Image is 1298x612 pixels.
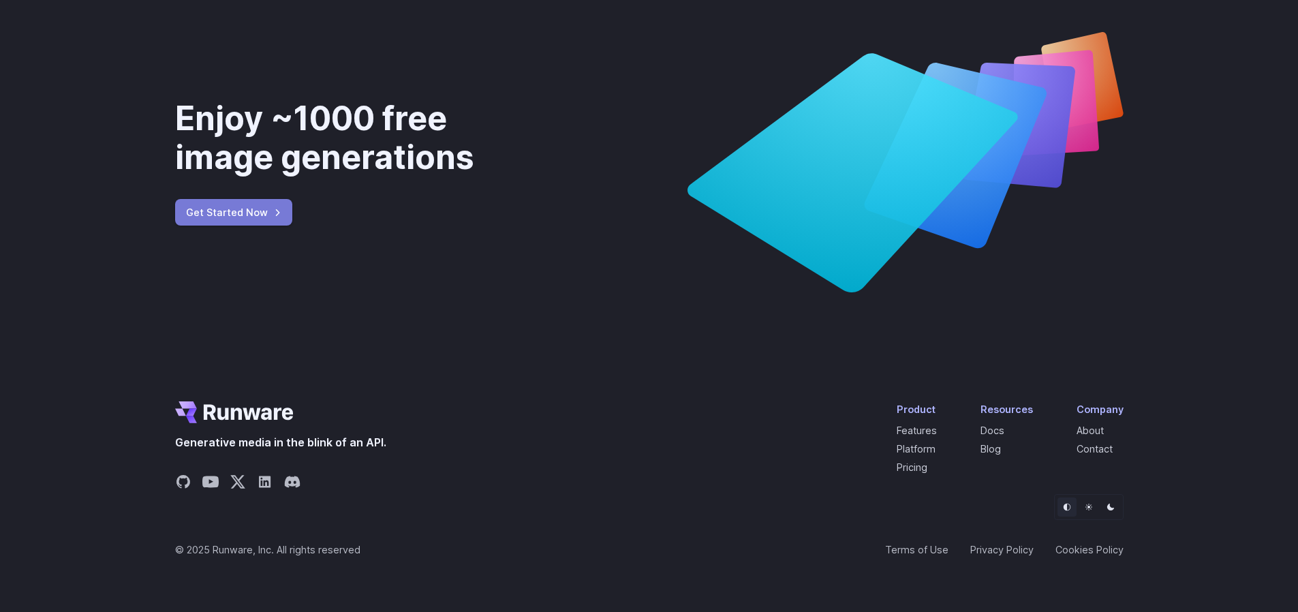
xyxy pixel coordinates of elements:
[284,474,300,494] a: Share on Discord
[885,542,948,557] a: Terms of Use
[1077,425,1104,436] a: About
[1055,542,1124,557] a: Cookies Policy
[1054,494,1124,520] ul: Theme selector
[1077,401,1124,417] div: Company
[202,474,219,494] a: Share on YouTube
[1079,498,1098,517] button: Light
[175,99,546,177] div: Enjoy ~1000 free image generations
[175,199,292,226] a: Get Started Now
[257,474,273,494] a: Share on LinkedIn
[897,461,927,473] a: Pricing
[1057,498,1077,517] button: Default
[175,474,191,494] a: Share on GitHub
[175,542,360,557] span: © 2025 Runware, Inc. All rights reserved
[1077,443,1113,455] a: Contact
[175,401,294,423] a: Go to /
[897,401,937,417] div: Product
[897,443,936,455] a: Platform
[1101,498,1120,517] button: Dark
[897,425,937,436] a: Features
[980,443,1001,455] a: Blog
[230,474,246,494] a: Share on X
[980,425,1004,436] a: Docs
[175,434,386,452] span: Generative media in the blink of an API.
[970,542,1034,557] a: Privacy Policy
[980,401,1033,417] div: Resources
